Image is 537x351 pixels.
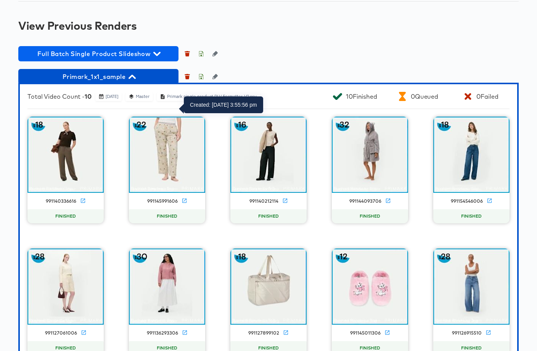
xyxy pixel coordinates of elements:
[230,117,307,193] img: thumbnail
[105,94,119,99] div: [DATE]
[22,48,175,59] span: Full Batch Single Product Slideshow
[129,248,205,325] img: thumbnail
[147,330,178,336] div: 991136293306
[350,330,381,336] div: 991145011306
[230,248,307,325] img: thumbnail
[27,248,104,325] img: thumbnail
[451,198,483,204] div: 991154546006
[248,330,279,336] div: 991127899102
[27,117,104,193] img: thumbnail
[349,198,381,204] div: 991144093706
[147,198,178,204] div: 991145991606
[22,71,175,82] span: Primark_1x1_sample
[27,93,92,100] div: Total Video Count -
[45,330,77,336] div: 991127061006
[458,213,485,220] span: FINISHED
[433,117,510,193] img: thumbnail
[135,94,150,99] div: Master
[411,93,438,100] div: 0 Queued
[476,93,498,100] div: 0 Failed
[332,248,408,325] img: thumbnail
[452,330,482,336] div: 991126915510
[433,248,510,325] img: thumbnail
[249,198,278,204] div: 991140212114
[332,117,408,193] img: thumbnail
[357,213,383,220] span: FINISHED
[167,94,257,99] div: Primark single product PLV Formatter-V2.csv
[18,69,178,84] button: Primark_1x1_sample
[18,46,178,61] button: Full Batch Single Product Slideshow
[255,213,282,220] span: FINISHED
[129,117,205,193] img: thumbnail
[52,213,79,220] span: FINISHED
[18,19,519,32] div: View Previous Renders
[85,93,92,100] b: 10
[154,213,180,220] span: FINISHED
[346,93,377,100] div: 10 Finished
[46,198,76,204] div: 991140336616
